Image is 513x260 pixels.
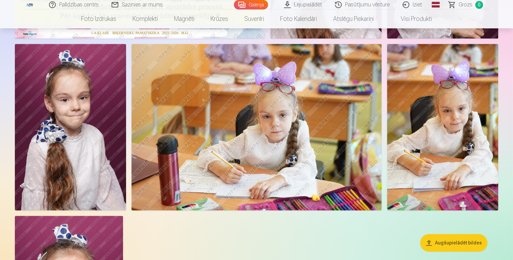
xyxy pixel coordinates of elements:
[459,1,472,9] span: Grozs
[202,9,236,28] a: Krūzes
[166,9,202,28] a: Magnēti
[420,234,487,252] button: Augšupielādēt bildes
[325,9,382,28] a: Atslēgu piekariņi
[382,9,440,28] a: Visi produkti
[475,1,483,9] span: 0
[272,9,325,28] a: Foto kalendāri
[26,3,33,7] img: /fa1
[236,9,272,28] a: Suvenīri
[73,9,124,28] a: Foto izdrukas
[124,9,166,28] a: Komplekti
